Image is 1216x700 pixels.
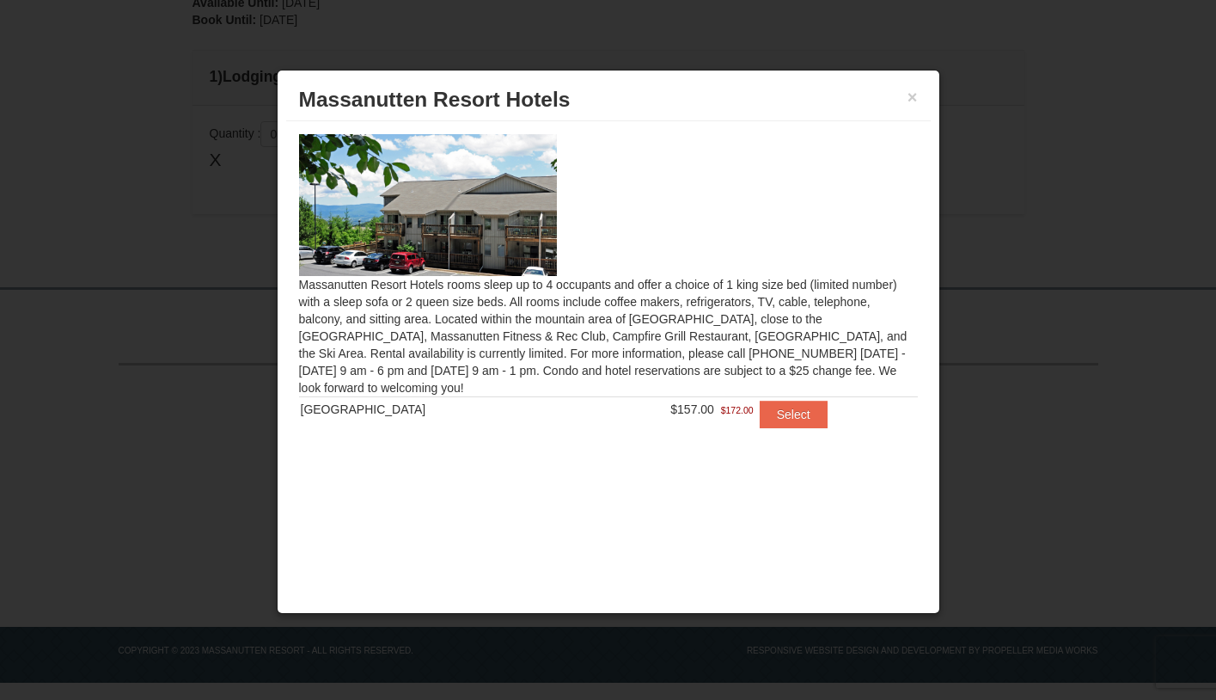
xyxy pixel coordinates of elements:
[721,402,754,419] span: $172.00
[907,89,918,106] button: ×
[670,402,714,416] span: $157.00
[299,134,557,275] img: 19219026-1-e3b4ac8e.jpg
[301,401,571,418] div: [GEOGRAPHIC_DATA]
[760,401,828,428] button: Select
[299,88,571,111] span: Massanutten Resort Hotels
[286,121,931,462] div: Massanutten Resort Hotels rooms sleep up to 4 occupants and offer a choice of 1 king size bed (li...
